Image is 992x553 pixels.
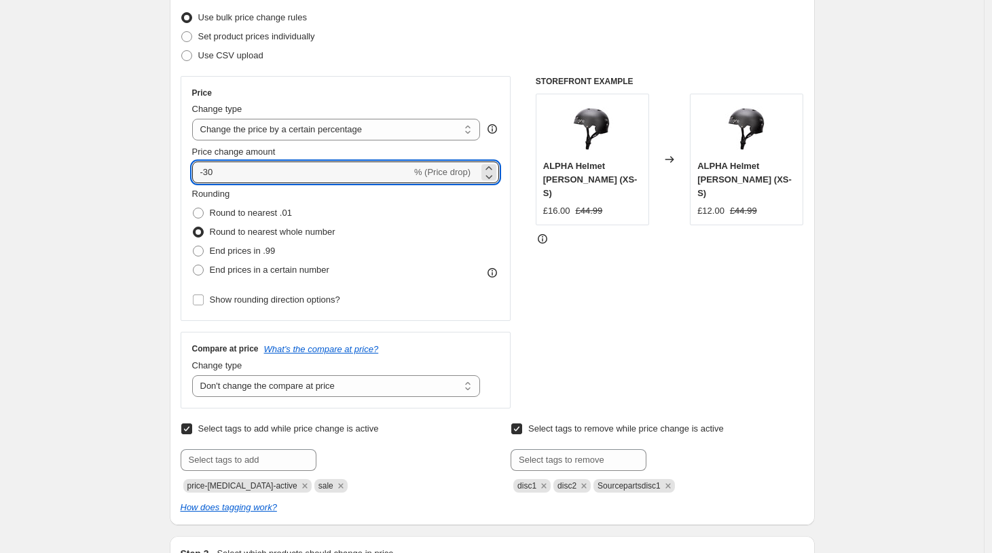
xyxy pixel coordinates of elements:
span: End prices in a certain number [210,265,329,275]
button: Remove disc2 [578,480,590,492]
span: £16.00 [543,206,570,216]
span: Use CSV upload [198,50,263,60]
span: £44.99 [576,206,603,216]
img: Fuse_Alpha_helmet_matt_black-01_80x.jpg [720,101,774,155]
span: disc2 [557,481,576,491]
span: sale [318,481,333,491]
h3: Compare at price [192,343,259,354]
span: Sourcepartsdisc1 [598,481,661,491]
span: disc1 [517,481,536,491]
button: Remove Sourcepartsdisc1 [662,480,674,492]
button: Remove sale [335,480,347,492]
span: Change type [192,104,242,114]
img: Fuse_Alpha_helmet_matt_black-01_80x.jpg [565,101,619,155]
h3: Price [192,88,212,98]
span: Show rounding direction options? [210,294,340,305]
span: Change type [192,360,242,370]
span: Price change amount [192,147,276,157]
span: Set product prices individually [198,31,315,41]
span: ALPHA Helmet [PERSON_NAME] (XS-S) [697,161,792,198]
button: Remove price-change-job-active [299,480,311,492]
span: £12.00 [697,206,724,216]
button: Remove disc1 [538,480,550,492]
button: What's the compare at price? [264,344,379,354]
span: Select tags to add while price change is active [198,423,379,434]
input: Select tags to remove [511,449,646,471]
input: Select tags to add [181,449,316,471]
span: Rounding [192,189,230,199]
div: help [485,122,499,136]
input: -15 [192,161,411,183]
span: Use bulk price change rules [198,12,307,22]
span: Round to nearest .01 [210,208,292,218]
span: Round to nearest whole number [210,227,335,237]
span: % (Price drop) [414,167,471,177]
a: How does tagging work? [181,502,277,512]
h6: STOREFRONT EXAMPLE [536,76,804,87]
span: £44.99 [730,206,757,216]
span: ALPHA Helmet [PERSON_NAME] (XS-S) [543,161,638,198]
span: price-change-job-active [187,481,297,491]
span: End prices in .99 [210,246,276,256]
span: Select tags to remove while price change is active [528,423,724,434]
